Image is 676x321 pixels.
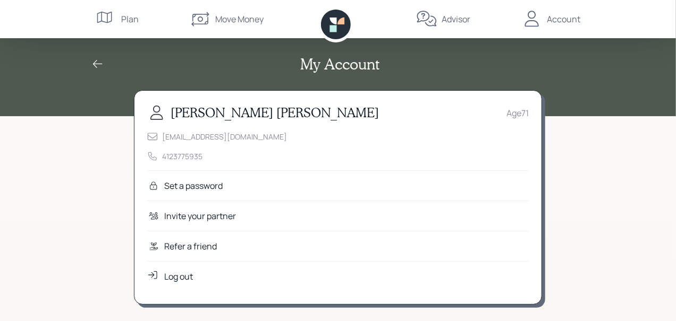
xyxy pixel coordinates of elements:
[164,179,223,192] div: Set a password
[171,105,379,120] h3: [PERSON_NAME] [PERSON_NAME]
[164,210,236,222] div: Invite your partner
[121,13,139,25] div: Plan
[301,55,380,73] h2: My Account
[442,13,470,25] div: Advisor
[547,13,580,25] div: Account
[162,151,202,162] div: 4123775935
[164,240,217,253] div: Refer a friend
[162,131,287,142] div: [EMAIL_ADDRESS][DOMAIN_NAME]
[215,13,264,25] div: Move Money
[164,270,193,283] div: Log out
[506,107,529,119] div: Age 71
